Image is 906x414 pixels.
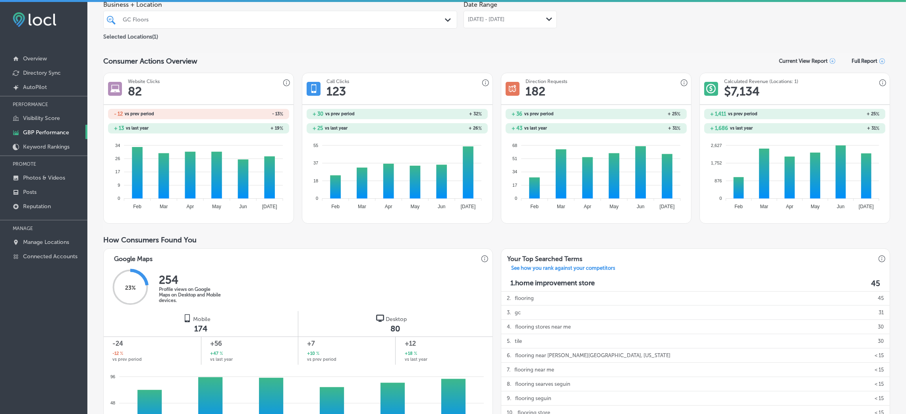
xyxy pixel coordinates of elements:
[325,126,348,130] span: vs last year
[711,143,722,147] tspan: 2,627
[557,203,565,209] tspan: Mar
[313,161,318,165] tspan: 37
[23,115,60,122] p: Visibility Score
[715,178,722,183] tspan: 876
[326,79,349,84] h3: Call Clicks
[871,279,880,288] label: 45
[13,12,56,27] img: fda3e92497d09a02dc62c9cd864e3231.png
[112,339,192,348] span: -24
[280,126,283,131] span: %
[159,286,222,303] p: Profile views on Google Maps on Desktop and Mobile devices.
[307,339,387,348] span: +7
[125,285,136,292] span: 23 %
[280,111,283,117] span: %
[240,203,247,209] tspan: Jun
[110,400,115,405] tspan: 48
[525,79,567,84] h3: Direction Requests
[878,320,884,334] p: 30
[316,196,319,201] tspan: 0
[108,249,159,265] h3: Google Maps
[879,306,884,319] p: 31
[507,377,512,391] p: 8 .
[262,203,277,209] tspan: [DATE]
[710,125,728,131] h2: + 1,686
[596,111,681,117] h2: + 25
[390,324,400,333] span: 80
[118,183,120,188] tspan: 9
[875,391,884,405] p: < 15
[114,111,123,117] h2: - 12
[878,334,884,348] p: 30
[507,391,512,405] p: 9 .
[405,357,427,362] span: vs last year
[307,357,337,362] span: vs prev period
[386,316,407,323] span: Desktop
[313,125,323,131] h2: + 25
[515,196,517,201] tspan: 0
[119,350,123,357] span: %
[719,196,722,201] tspan: 0
[405,350,417,357] h2: +18
[507,348,512,362] p: 6 .
[115,169,120,174] tspan: 17
[313,143,318,147] tspan: 55
[385,203,392,209] tspan: Apr
[199,111,283,117] h2: - 13
[516,348,671,362] p: flooring near [PERSON_NAME][GEOGRAPHIC_DATA], [US_STATE]
[507,363,511,377] p: 7 .
[23,253,77,260] p: Connected Accounts
[461,203,476,209] tspan: [DATE]
[677,111,681,117] span: %
[103,30,158,40] p: Selected Locations ( 1 )
[123,16,446,23] div: GC Floors
[315,350,320,357] span: %
[118,196,120,201] tspan: 0
[501,249,589,265] h3: Your Top Searched Terms
[326,84,346,99] h1: 123
[23,189,37,195] p: Posts
[516,320,571,334] p: flooring stores near me
[23,84,47,91] p: AutoPilot
[512,143,517,147] tspan: 68
[23,174,65,181] p: Photos & Videos
[112,357,142,362] span: vs prev period
[609,203,618,209] tspan: May
[194,324,207,333] span: 174
[512,183,517,188] tspan: 17
[397,126,482,131] h2: + 26
[512,156,517,161] tspan: 51
[507,291,511,305] p: 2 .
[184,314,191,322] img: logo
[524,126,547,130] span: vs last year
[515,306,521,319] p: gc
[112,350,123,357] h2: -12
[468,16,504,23] span: [DATE] - [DATE]
[734,203,743,209] tspan: Feb
[525,84,545,99] h1: 182
[411,203,420,209] tspan: May
[478,126,482,131] span: %
[779,58,828,64] p: Current View Report
[515,291,534,305] p: flooring
[852,58,877,64] span: Full Report
[837,203,844,209] tspan: Jun
[159,273,222,286] h2: 254
[760,203,768,209] tspan: Mar
[637,203,644,209] tspan: Jun
[516,377,571,391] p: flooring searves seguin
[710,111,726,117] h2: + 1,411
[464,1,497,8] label: Date Range
[505,265,622,273] a: See how you rank against your competitors
[724,84,759,99] h1: $ 7,134
[405,339,484,348] span: +12
[512,111,522,117] h2: + 36
[507,320,512,334] p: 4 .
[212,203,221,209] tspan: May
[659,203,674,209] tspan: [DATE]
[728,112,757,116] span: vs prev period
[413,350,417,357] span: %
[103,57,197,66] span: Consumer Actions Overview
[677,126,681,131] span: %
[724,79,798,84] h3: Calculated Revenue (Locations: 1)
